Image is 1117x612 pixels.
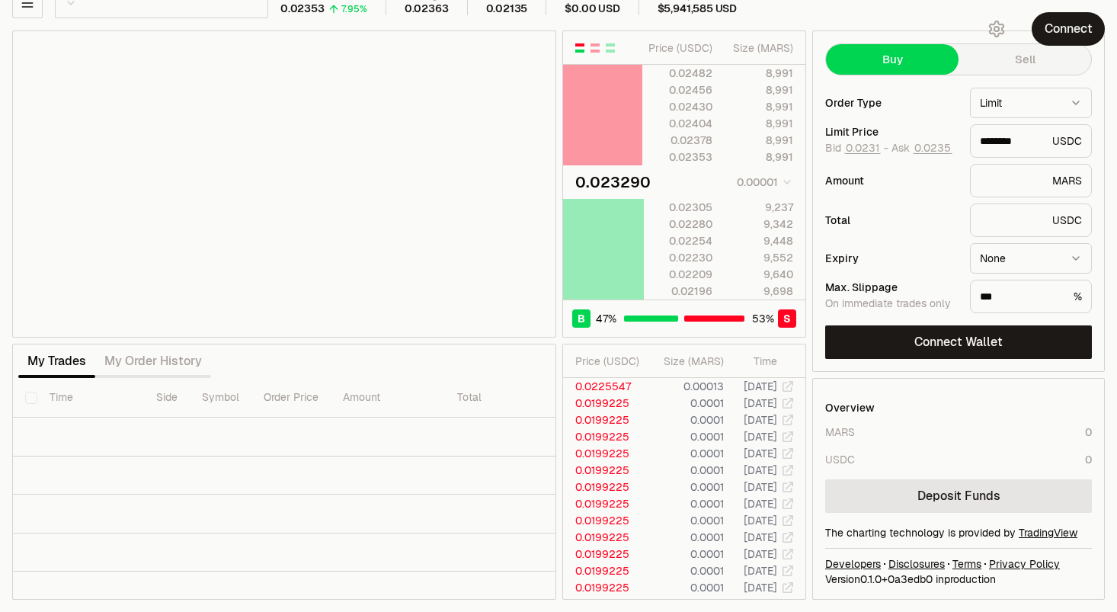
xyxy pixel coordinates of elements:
[645,66,712,81] div: 0.02482
[563,529,646,546] td: 0.0199225
[725,149,793,165] div: 8,991
[563,562,646,579] td: 0.0199225
[825,253,958,264] div: Expiry
[646,562,725,579] td: 0.0001
[725,133,793,148] div: 8,991
[575,354,645,369] div: Price ( USDC )
[744,547,777,561] time: [DATE]
[645,267,712,282] div: 0.02209
[563,462,646,479] td: 0.0199225
[405,2,449,16] div: 0.02363
[331,378,445,418] th: Amount
[563,479,646,495] td: 0.0199225
[645,82,712,98] div: 0.02456
[646,546,725,562] td: 0.0001
[725,40,793,56] div: Size ( MARS )
[725,116,793,131] div: 8,991
[744,396,777,410] time: [DATE]
[970,164,1092,197] div: MARS
[959,44,1091,75] button: Sell
[744,413,777,427] time: [DATE]
[646,412,725,428] td: 0.0001
[596,311,616,326] span: 47 %
[565,2,619,16] div: $0.00 USD
[744,380,777,393] time: [DATE]
[989,556,1060,572] a: Privacy Policy
[645,200,712,215] div: 0.02305
[825,556,881,572] a: Developers
[144,378,190,418] th: Side
[891,142,952,155] span: Ask
[563,546,646,562] td: 0.0199225
[725,82,793,98] div: 8,991
[646,445,725,462] td: 0.0001
[825,175,958,186] div: Amount
[645,216,712,232] div: 0.02280
[575,171,651,193] div: 0.023290
[970,88,1092,118] button: Limit
[825,325,1092,359] button: Connect Wallet
[744,530,777,544] time: [DATE]
[744,564,777,578] time: [DATE]
[645,99,712,114] div: 0.02430
[825,127,958,137] div: Limit Price
[1032,12,1105,46] button: Connect
[645,250,712,265] div: 0.02230
[13,31,555,337] iframe: Financial Chart
[646,479,725,495] td: 0.0001
[725,99,793,114] div: 8,991
[825,425,855,440] div: MARS
[645,116,712,131] div: 0.02404
[952,556,981,572] a: Terms
[725,233,793,248] div: 9,448
[825,452,855,467] div: USDC
[604,42,616,54] button: Show Buy Orders Only
[645,40,712,56] div: Price ( USDC )
[752,311,774,326] span: 53 %
[825,400,875,415] div: Overview
[825,572,1092,587] div: Version 0.1.0 + in production
[732,173,793,191] button: 0.00001
[563,495,646,512] td: 0.0199225
[783,311,791,326] span: S
[658,354,724,369] div: Size ( MARS )
[744,598,777,611] time: [DATE]
[658,2,737,16] div: $5,941,585 USD
[825,297,958,311] div: On immediate trades only
[280,2,325,16] div: 0.02353
[744,430,777,444] time: [DATE]
[825,282,958,293] div: Max. Slippage
[445,378,559,418] th: Total
[341,3,367,15] div: 7.95%
[25,392,37,404] button: Select all
[737,354,777,369] div: Time
[646,495,725,512] td: 0.0001
[825,98,958,108] div: Order Type
[725,267,793,282] div: 9,640
[744,514,777,527] time: [DATE]
[844,142,881,154] button: 0.0231
[645,284,712,299] div: 0.02196
[744,463,777,477] time: [DATE]
[888,556,945,572] a: Disclosures
[563,412,646,428] td: 0.0199225
[563,395,646,412] td: 0.0199225
[970,280,1092,313] div: %
[645,149,712,165] div: 0.02353
[646,512,725,529] td: 0.0001
[744,480,777,494] time: [DATE]
[888,572,933,586] span: 0a3edb081814ace78cad5ecc1a2a617a2f261918
[190,378,251,418] th: Symbol
[646,579,725,596] td: 0.0001
[970,243,1092,274] button: None
[725,66,793,81] div: 8,991
[744,447,777,460] time: [DATE]
[645,233,712,248] div: 0.02254
[725,200,793,215] div: 9,237
[18,346,95,376] button: My Trades
[574,42,586,54] button: Show Buy and Sell Orders
[725,284,793,299] div: 9,698
[563,512,646,529] td: 0.0199225
[646,378,725,395] td: 0.00013
[486,2,528,16] div: 0.02135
